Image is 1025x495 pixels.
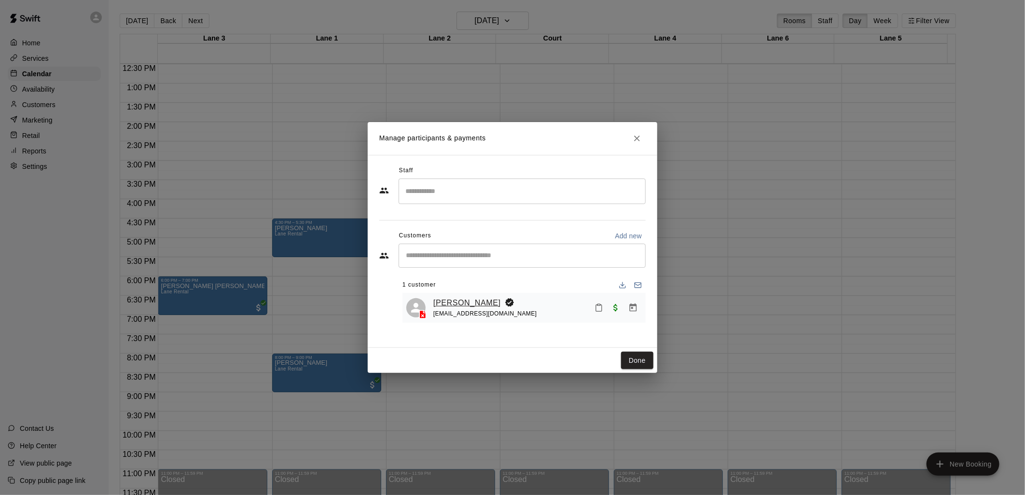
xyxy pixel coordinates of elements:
span: Paid with Credit [607,303,624,311]
svg: Staff [379,186,389,195]
span: Staff [399,163,413,179]
button: Mark attendance [591,300,607,316]
span: Customers [399,228,431,244]
svg: Customers [379,251,389,261]
button: Done [621,352,653,370]
a: [PERSON_NAME] [433,297,501,309]
button: Manage bookings & payment [624,299,642,316]
svg: Booking Owner [505,298,514,307]
button: Close [628,130,646,147]
span: [EMAIL_ADDRESS][DOMAIN_NAME] [433,310,537,317]
div: Naveen Challagundla [406,298,426,317]
div: Start typing to search customers... [399,244,646,268]
button: Add new [611,228,646,244]
span: 1 customer [402,277,436,293]
button: Email participants [630,277,646,293]
p: Add new [615,231,642,241]
button: Download list [615,277,630,293]
div: Search staff [399,179,646,204]
p: Manage participants & payments [379,133,486,143]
